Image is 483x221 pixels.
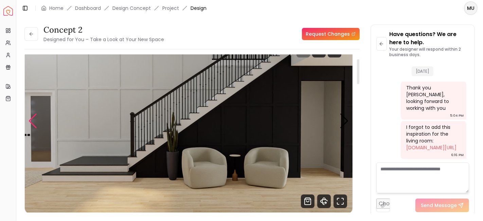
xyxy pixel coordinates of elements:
div: 6:16 PM [451,152,464,158]
a: Request Changes [302,28,360,40]
span: [DATE] [412,66,433,76]
a: Dashboard [75,5,101,12]
div: Next slide [340,114,349,129]
a: Spacejoy [3,6,13,16]
button: MU [464,1,478,15]
li: Design Concept [112,5,151,12]
svg: 360 View [317,194,331,208]
div: I forgot to add this inspiration for the living room: [406,124,460,151]
svg: Shop Products from this design [301,194,315,208]
span: Design [191,5,207,12]
a: [DOMAIN_NAME][URL] [406,144,457,151]
img: Design Render 1 [25,29,353,214]
div: Previous slide [28,114,37,129]
a: Project [162,5,179,12]
p: Your designer will respond within 2 business days. [390,47,469,57]
img: Spacejoy Logo [3,6,13,16]
svg: Fullscreen [334,194,347,208]
div: 2 / 6 [25,29,353,214]
a: Home [49,5,64,12]
div: Carousel [25,29,353,214]
div: Thank you [PERSON_NAME], looking forward to working with you [406,84,460,112]
p: Have questions? We are here to help. [390,30,469,47]
h3: Concept 2 [43,24,164,35]
nav: breadcrumb [41,5,207,12]
div: 5:04 PM [450,112,464,119]
small: Designed for You – Take a Look at Your New Space [43,36,164,43]
span: MU [465,2,477,14]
